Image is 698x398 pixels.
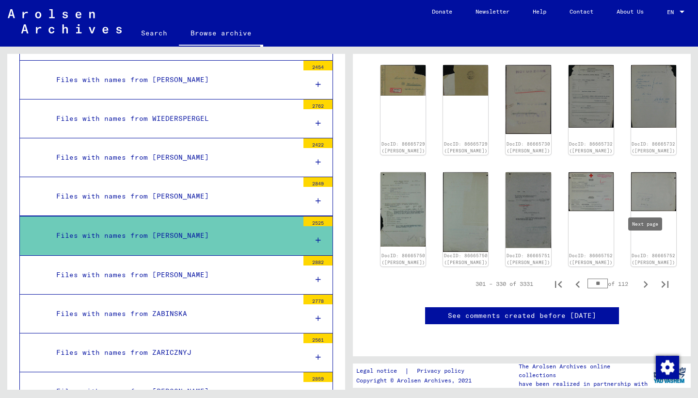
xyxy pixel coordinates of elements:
[303,256,333,265] div: 2882
[8,9,122,33] img: Arolsen_neg.svg
[631,65,676,128] img: 002.jpg
[303,216,333,226] div: 2525
[569,141,613,153] a: DocID: 86665732 ([PERSON_NAME])
[303,61,333,70] div: 2454
[49,109,299,128] div: Files with names from WIEDERSPERGEL
[356,376,476,385] p: Copyright © Arolsen Archives, 2021
[655,274,675,294] button: Last page
[356,366,405,376] a: Legal notice
[49,148,299,167] div: Files with names from [PERSON_NAME]
[179,21,263,47] a: Browse archive
[549,274,568,294] button: First page
[587,279,636,288] div: of 112
[636,274,655,294] button: Next page
[444,141,488,153] a: DocID: 86665729 ([PERSON_NAME])
[381,172,426,247] img: 001.jpg
[49,343,299,362] div: Files with names from ZARICZNYJ
[651,363,688,387] img: yv_logo.png
[303,177,333,187] div: 2849
[443,172,488,252] img: 002.jpg
[568,274,587,294] button: Previous page
[444,253,488,265] a: DocID: 86665750 ([PERSON_NAME])
[49,226,299,245] div: Files with names from [PERSON_NAME]
[303,295,333,304] div: 2778
[409,366,476,376] a: Privacy policy
[507,141,550,153] a: DocID: 86665730 ([PERSON_NAME])
[519,380,649,388] p: have been realized in partnership with
[381,141,425,153] a: DocID: 86665729 ([PERSON_NAME])
[303,372,333,382] div: 2859
[381,253,425,265] a: DocID: 86665750 ([PERSON_NAME])
[569,65,614,128] img: 001.jpg
[507,253,550,265] a: DocID: 86665751 ([PERSON_NAME])
[667,9,678,16] span: EN
[49,70,299,89] div: Files with names from [PERSON_NAME]
[303,99,333,109] div: 2762
[569,172,614,212] img: 001.jpg
[656,356,679,379] img: Change consent
[49,265,299,284] div: Files with names from [PERSON_NAME]
[631,172,676,212] img: 002.jpg
[519,362,649,380] p: The Arolsen Archives online collections
[49,304,299,323] div: Files with names from ZABINSKA
[476,280,533,288] div: 301 – 330 of 3331
[303,333,333,343] div: 2561
[632,253,675,265] a: DocID: 86665752 ([PERSON_NAME])
[129,21,179,45] a: Search
[569,253,613,265] a: DocID: 86665752 ([PERSON_NAME])
[632,141,675,153] a: DocID: 86665732 ([PERSON_NAME])
[356,366,476,376] div: |
[443,65,488,96] img: 002.jpg
[506,65,551,134] img: 001.jpg
[381,65,426,96] img: 001.jpg
[303,138,333,148] div: 2422
[506,172,551,248] img: 001.jpg
[448,311,596,321] a: See comments created before [DATE]
[49,187,299,206] div: Files with names from [PERSON_NAME]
